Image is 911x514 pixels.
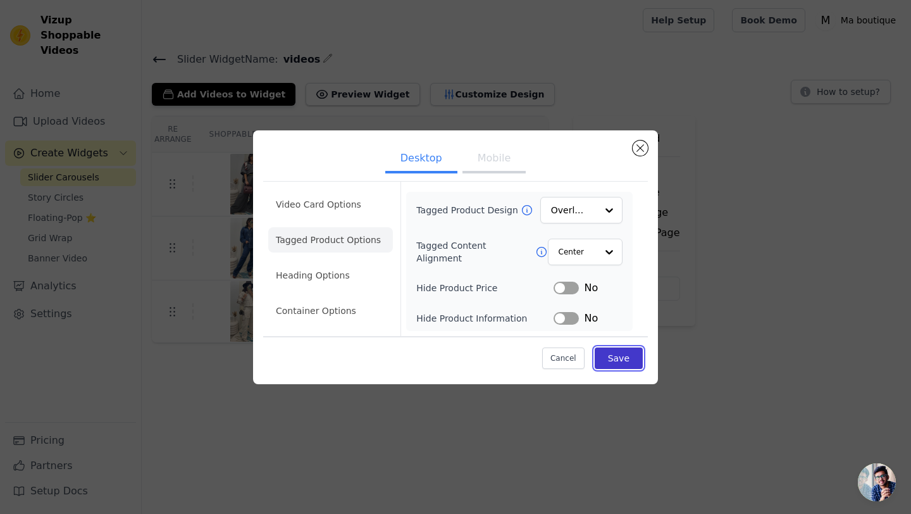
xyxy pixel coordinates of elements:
button: Cancel [542,348,585,369]
li: Video Card Options [268,192,393,217]
button: Close modal [633,141,648,156]
li: Tagged Product Options [268,227,393,253]
li: Heading Options [268,263,393,288]
button: Mobile [462,146,526,173]
span: No [584,311,598,326]
label: Hide Product Price [416,282,554,294]
li: Container Options [268,298,393,323]
label: Hide Product Information [416,312,554,325]
span: No [584,280,598,296]
label: Tagged Product Design [416,204,520,216]
label: Tagged Content Alignment [416,239,535,265]
div: Ouvrir le chat [858,463,896,501]
button: Save [595,348,643,369]
button: Desktop [385,146,457,173]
